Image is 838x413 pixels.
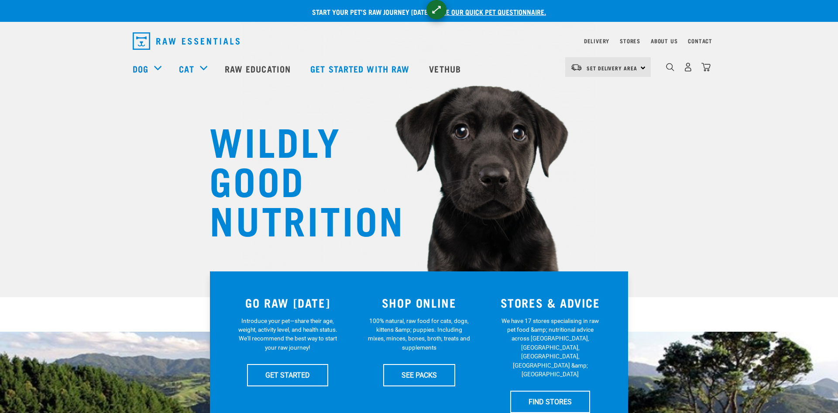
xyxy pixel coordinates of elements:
[683,62,693,72] img: user.png
[126,29,712,53] nav: dropdown navigation
[570,63,582,71] img: van-moving.png
[359,296,480,309] h3: SHOP ONLINE
[383,364,455,386] a: SEE PACKS
[179,62,194,75] a: Cat
[237,316,339,352] p: Introduce your pet—share their age, weight, activity level, and health status. We'll recommend th...
[247,364,328,386] a: GET STARTED
[428,1,444,17] div: ⟷
[133,32,240,50] img: Raw Essentials Logo
[701,62,711,72] img: home-icon@2x.png
[666,63,674,71] img: home-icon-1@2x.png
[216,51,302,86] a: Raw Education
[587,66,637,69] span: Set Delivery Area
[435,10,546,14] a: take our quick pet questionnaire.
[499,316,601,379] p: We have 17 stores specialising in raw pet food &amp; nutritional advice across [GEOGRAPHIC_DATA],...
[368,316,471,352] p: 100% natural, raw food for cats, dogs, kittens &amp; puppies. Including mixes, minces, bones, bro...
[227,296,348,309] h3: GO RAW [DATE]
[302,51,420,86] a: Get started with Raw
[651,39,677,42] a: About Us
[209,120,384,238] h1: WILDLY GOOD NUTRITION
[133,62,148,75] a: Dog
[620,39,640,42] a: Stores
[420,51,472,86] a: Vethub
[584,39,609,42] a: Delivery
[510,391,590,413] a: FIND STORES
[490,296,611,309] h3: STORES & ADVICE
[688,39,712,42] a: Contact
